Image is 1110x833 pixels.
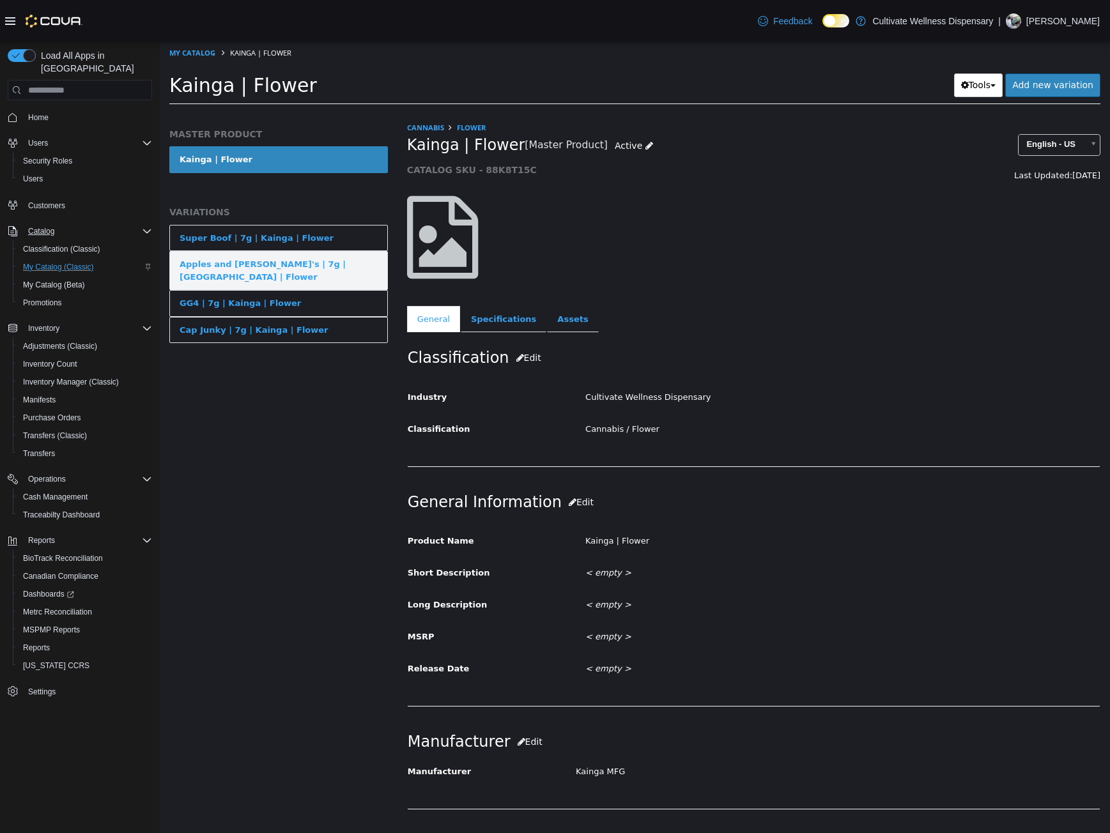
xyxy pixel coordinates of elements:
span: Traceabilty Dashboard [23,510,100,520]
span: Dashboards [23,589,74,599]
button: Canadian Compliance [13,567,157,585]
span: Dashboards [18,586,152,602]
a: My Catalog (Classic) [18,259,99,275]
div: Apples and [PERSON_NAME]'s | 7g | [GEOGRAPHIC_DATA] | Flower [20,217,218,241]
a: [US_STATE] CCRS [18,658,95,673]
span: My Catalog (Beta) [23,280,85,290]
a: Dashboards [13,585,157,603]
a: Customers [23,198,70,213]
span: Operations [28,474,66,484]
span: Users [23,135,152,151]
span: Home [23,109,152,125]
nav: Complex example [8,103,152,734]
span: Reports [28,535,55,546]
span: Transfers [23,448,55,459]
button: Settings [3,682,157,701]
button: Tools [794,32,844,56]
h2: Manufacturer [248,689,940,712]
button: Cash Management [13,488,157,506]
h2: General Information [248,449,940,473]
button: Adjustments (Classic) [13,337,157,355]
button: Catalog [3,222,157,240]
span: My Catalog (Beta) [18,277,152,293]
span: Adjustments (Classic) [23,341,97,351]
span: Purchase Orders [18,410,152,425]
a: Inventory Manager (Classic) [18,374,124,390]
span: Reports [23,533,152,548]
a: Classification (Classic) [18,241,105,257]
button: My Catalog (Beta) [13,276,157,294]
a: Transfers (Classic) [18,428,92,443]
span: Industry [248,351,288,360]
div: Cap Junky | 7g | Kainga | Flower [20,282,169,295]
button: My Catalog (Classic) [13,258,157,276]
a: Traceabilty Dashboard [18,507,105,523]
input: Dark Mode [822,14,849,27]
span: Adjustments (Classic) [18,339,152,354]
button: Inventory [23,321,65,336]
span: Inventory Manager (Classic) [23,377,119,387]
div: Kainga MFG [416,719,950,742]
a: My Catalog [10,6,56,16]
span: Dark Mode [822,27,823,28]
span: [DATE] [913,129,941,139]
button: Traceabilty Dashboard [13,506,157,524]
h5: MASTER PRODUCT [10,87,228,98]
span: Long Description [248,558,327,568]
span: Security Roles [23,156,72,166]
button: [US_STATE] CCRS [13,657,157,675]
span: Cash Management [23,492,88,502]
span: Security Roles [18,153,152,169]
span: MSPMP Reports [23,625,80,635]
span: Last Updated: [854,129,913,139]
div: Super Boof | 7g | Kainga | Flower [20,190,174,203]
div: Grender Wilborn [1006,13,1021,29]
button: Reports [13,639,157,657]
button: Purchase Orders [13,409,157,427]
a: Reports [18,640,55,655]
button: MSPMP Reports [13,621,157,639]
span: Metrc Reconciliation [18,604,152,620]
span: English - US [859,93,923,113]
h2: Classification [248,305,940,328]
span: My Catalog (Classic) [18,259,152,275]
div: Cultivate Wellness Dispensary [416,345,950,367]
span: Customers [23,197,152,213]
span: Release Date [248,622,310,632]
img: Cova [26,15,82,27]
a: Inventory Count [18,356,82,372]
span: Washington CCRS [18,658,152,673]
a: Assets [387,264,438,291]
span: Manufacturer [248,725,311,735]
span: Promotions [18,295,152,310]
button: Security Roles [13,152,157,170]
div: < empty > [416,585,950,607]
a: Dashboards [18,586,79,602]
span: Reports [18,640,152,655]
a: Add new variation [845,32,941,56]
button: Operations [23,471,71,487]
a: Cannabis [247,81,284,91]
h5: CATALOG SKU - 88K8T15C [247,123,762,134]
a: Manifests [18,392,61,408]
span: Catalog [23,224,152,239]
span: Kainga | Flower [10,33,157,55]
a: Transfers [18,446,60,461]
span: Traceabilty Dashboard [18,507,152,523]
button: Users [23,135,53,151]
span: Transfers (Classic) [18,428,152,443]
div: < empty > [416,521,950,543]
span: Operations [23,471,152,487]
a: Feedback [753,8,817,34]
span: Kainga | Flower [247,94,366,114]
span: Transfers [18,446,152,461]
button: Inventory [3,319,157,337]
button: Transfers (Classic) [13,427,157,445]
small: [Master Product] [365,99,448,109]
span: Classification (Classic) [23,244,100,254]
a: Specifications [301,264,387,291]
a: Cash Management [18,489,93,505]
span: Promotions [23,298,62,308]
button: Edit [402,449,441,473]
span: Inventory Count [23,359,77,369]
